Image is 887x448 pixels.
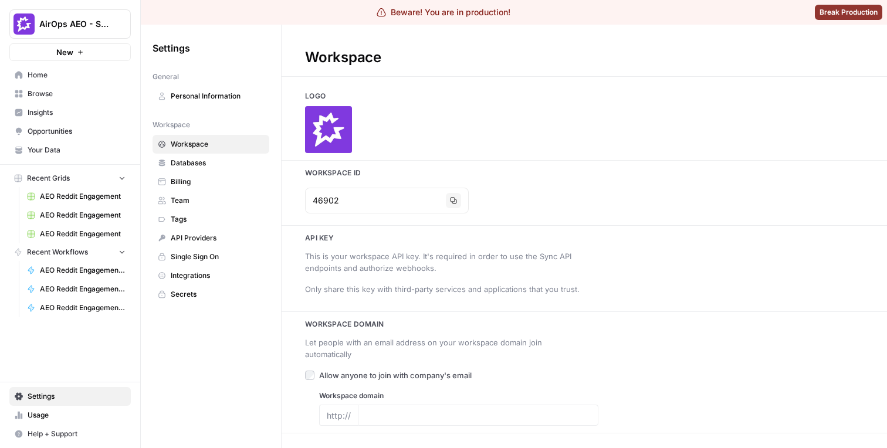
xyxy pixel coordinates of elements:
[40,210,126,220] span: AEO Reddit Engagement
[28,145,126,155] span: Your Data
[27,247,88,257] span: Recent Workflows
[305,106,352,153] img: Company Logo
[40,284,126,294] span: AEO Reddit Engagement - Fork
[282,319,887,330] h3: Workspace Domain
[282,168,887,178] h3: Workspace Id
[153,266,269,285] a: Integrations
[9,169,131,187] button: Recent Grids
[153,191,269,210] a: Team
[27,173,70,184] span: Recent Grids
[305,371,314,380] input: Allow anyone to join with company's email
[9,387,131,406] a: Settings
[282,233,887,243] h3: Api key
[171,139,264,150] span: Workspace
[153,135,269,154] a: Workspace
[153,154,269,172] a: Databases
[9,243,131,261] button: Recent Workflows
[153,210,269,229] a: Tags
[40,265,126,276] span: AEO Reddit Engagement - Fork
[282,48,405,67] div: Workspace
[319,369,472,381] span: Allow anyone to join with company's email
[305,337,584,360] div: Let people with an email address on your workspace domain join automatically
[22,206,131,225] a: AEO Reddit Engagement
[28,89,126,99] span: Browse
[9,122,131,141] a: Opportunities
[9,141,131,159] a: Your Data
[40,229,126,239] span: AEO Reddit Engagement
[22,225,131,243] a: AEO Reddit Engagement
[9,103,131,122] a: Insights
[153,72,179,82] span: General
[28,107,126,118] span: Insights
[171,289,264,300] span: Secrets
[153,172,269,191] a: Billing
[40,191,126,202] span: AEO Reddit Engagement
[153,87,269,106] a: Personal Information
[282,91,887,101] h3: Logo
[56,46,73,58] span: New
[305,250,584,274] div: This is your workspace API key. It's required in order to use the Sync API endpoints and authoriz...
[39,18,110,30] span: AirOps AEO - Single Brand (Gong)
[22,187,131,206] a: AEO Reddit Engagement
[815,5,882,20] button: Break Production
[13,13,35,35] img: AirOps AEO - Single Brand (Gong) Logo
[153,285,269,304] a: Secrets
[171,158,264,168] span: Databases
[9,406,131,425] a: Usage
[9,84,131,103] a: Browse
[153,41,190,55] span: Settings
[171,233,264,243] span: API Providers
[171,270,264,281] span: Integrations
[9,9,131,39] button: Workspace: AirOps AEO - Single Brand (Gong)
[28,391,126,402] span: Settings
[28,429,126,439] span: Help + Support
[153,120,190,130] span: Workspace
[171,214,264,225] span: Tags
[40,303,126,313] span: AEO Reddit Engagement - Fork
[171,252,264,262] span: Single Sign On
[319,391,598,401] label: Workspace domain
[171,91,264,101] span: Personal Information
[171,177,264,187] span: Billing
[28,70,126,80] span: Home
[9,425,131,443] button: Help + Support
[22,280,131,298] a: AEO Reddit Engagement - Fork
[153,229,269,247] a: API Providers
[9,43,131,61] button: New
[319,405,358,426] div: http://
[820,7,878,18] span: Break Production
[305,283,584,295] div: Only share this key with third-party services and applications that you trust.
[153,247,269,266] a: Single Sign On
[22,261,131,280] a: AEO Reddit Engagement - Fork
[22,298,131,317] a: AEO Reddit Engagement - Fork
[28,126,126,137] span: Opportunities
[377,6,510,18] div: Beware! You are in production!
[9,66,131,84] a: Home
[171,195,264,206] span: Team
[28,410,126,420] span: Usage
